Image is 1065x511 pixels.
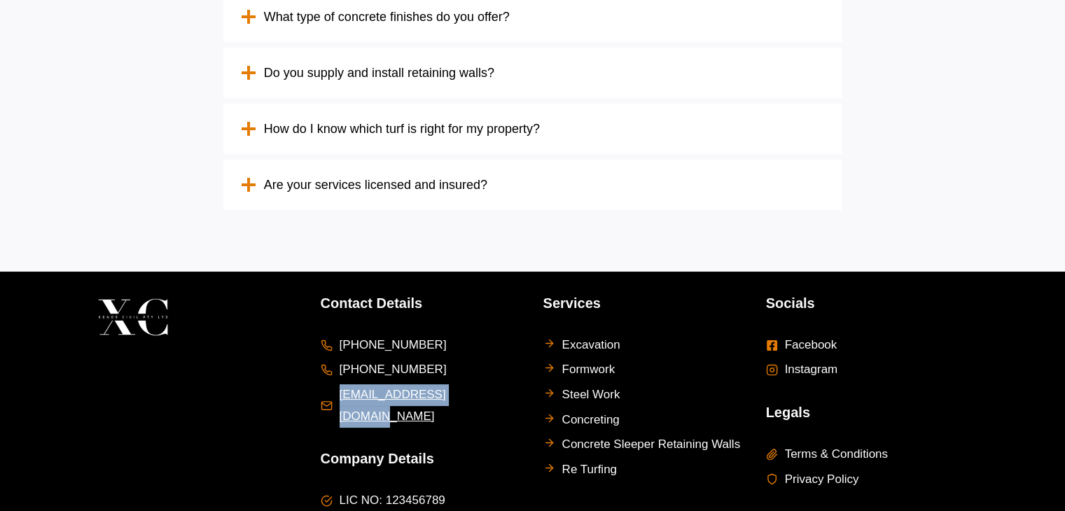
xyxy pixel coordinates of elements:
span: Terms & Conditions [785,444,888,465]
h5: Company Details [321,448,522,469]
a: Facebook [766,335,837,356]
h5: Services [543,293,745,314]
h5: Contact Details [321,293,522,314]
span: Steel Work [562,384,620,406]
a: [PHONE_NUMBER] [321,335,447,356]
span: What type of concrete finishes do you offer? [264,8,510,25]
span: [EMAIL_ADDRESS][DOMAIN_NAME] [340,384,522,427]
span: How do I know which turf is right for my property? [264,120,540,137]
a: Concrete Sleeper Retaining Walls [543,434,741,456]
h5: Legals [766,402,968,423]
span: Instagram [785,359,838,381]
span: Formwork [562,359,615,381]
a: Terms & Conditions [766,444,888,465]
a: Excavation [543,335,620,356]
a: [PHONE_NUMBER] [321,359,447,381]
span: [PHONE_NUMBER] [340,359,447,381]
span: Concrete Sleeper Retaining Walls [562,434,741,456]
a: Re Turfing [543,459,617,481]
span: Concreting [562,409,620,431]
h5: Socials [766,293,968,314]
span: Excavation [562,335,620,356]
button: How do I know which turf is right for my property? [223,104,842,154]
span: [PHONE_NUMBER] [340,335,447,356]
button: Are your services licensed and insured? [223,160,842,210]
span: Are your services licensed and insured? [264,176,487,193]
a: Instagram [766,359,838,381]
a: Formwork [543,359,615,381]
a: [EMAIL_ADDRESS][DOMAIN_NAME] [321,384,522,427]
a: Privacy Policy [766,469,859,491]
span: Privacy Policy [785,469,859,491]
span: Facebook [785,335,837,356]
span: Re Turfing [562,459,617,481]
span: Do you supply and install retaining walls? [264,64,494,81]
button: Do you supply and install retaining walls? [223,48,842,98]
a: Concreting [543,409,620,431]
a: Steel Work [543,384,620,406]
